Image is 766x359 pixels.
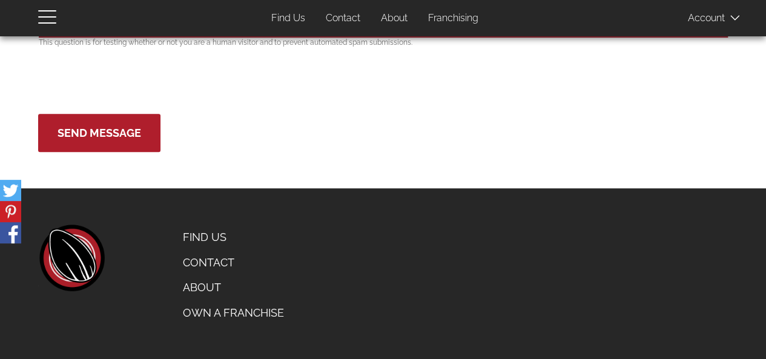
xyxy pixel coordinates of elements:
[174,225,293,250] a: Find Us
[174,250,293,275] a: Contact
[38,225,105,291] a: home
[38,114,160,152] button: Send Message
[372,7,417,30] a: About
[419,7,487,30] a: Franchising
[174,300,293,326] a: Own a Franchise
[39,54,223,101] iframe: reCAPTCHA
[317,7,369,30] a: Contact
[174,275,293,300] a: About
[262,7,314,30] a: Find Us
[39,38,728,48] p: This question is for testing whether or not you are a human visitor and to prevent automated spam...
